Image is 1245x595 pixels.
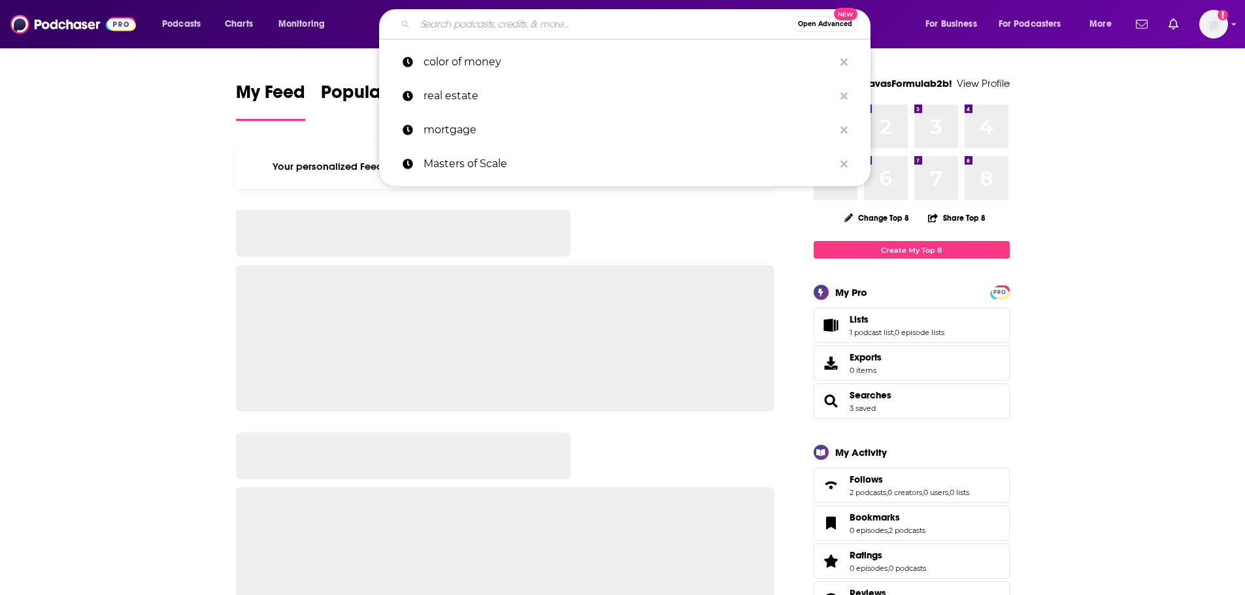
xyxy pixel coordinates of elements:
a: Popular Feed [321,81,432,121]
div: Your personalized Feed is curated based on the Podcasts, Creators, Users, and Lists that you Follow. [236,144,775,189]
a: 0 lists [950,488,969,497]
a: real estate [379,79,871,113]
div: Search podcasts, credits, & more... [391,9,883,39]
a: Ratings [818,552,844,570]
a: Lists [850,314,944,325]
a: Lists [818,316,844,334]
span: Bookmarks [850,511,900,523]
p: real estate [423,79,834,113]
a: Charts [216,14,261,35]
a: mortgage [379,113,871,147]
a: Show notifications dropdown [1163,13,1184,35]
a: Searches [818,392,844,410]
span: Bookmarks [814,506,1010,541]
a: 0 podcasts [889,564,926,573]
button: open menu [990,14,1080,35]
span: Ratings [850,549,882,561]
div: My Pro [835,286,867,298]
a: Masters of Scale [379,147,871,181]
a: 1 podcast list [850,328,893,337]
a: Exports [814,346,1010,381]
a: Searches [850,389,891,401]
span: Follows [814,468,1010,503]
button: Change Top 8 [837,210,918,226]
input: Search podcasts, credits, & more... [415,14,792,35]
p: mortgage [423,113,834,147]
img: Podchaser - Follow, Share and Rate Podcasts [10,12,136,37]
a: Bookmarks [818,514,844,532]
span: Charts [225,15,253,33]
span: For Business [925,15,977,33]
a: 0 users [923,488,948,497]
span: Open Advanced [798,21,852,27]
a: 0 creators [888,488,922,497]
span: New [834,8,857,20]
span: Lists [814,308,1010,343]
span: , [948,488,950,497]
svg: Add a profile image [1218,10,1228,20]
span: More [1089,15,1112,33]
p: Masters of Scale [423,147,834,181]
a: 0 episodes [850,564,888,573]
span: , [888,526,889,535]
a: 2 podcasts [850,488,886,497]
span: For Podcasters [999,15,1061,33]
a: 0 episode lists [895,328,944,337]
a: 2 podcasts [889,526,925,535]
span: Follows [850,474,883,485]
button: Open AdvancedNew [792,16,858,32]
span: Exports [818,354,844,372]
span: , [893,328,895,337]
span: , [886,488,888,497]
span: Podcasts [162,15,201,33]
a: View Profile [957,77,1010,89]
a: My Feed [236,81,305,121]
button: open menu [269,14,342,35]
img: User Profile [1199,10,1228,39]
span: Popular Feed [321,81,432,111]
div: My Activity [835,446,887,458]
button: open menu [916,14,993,35]
button: open menu [1080,14,1128,35]
button: open menu [153,14,218,35]
button: Show profile menu [1199,10,1228,39]
span: , [922,488,923,497]
span: Logged in as HavasFormulab2b [1199,10,1228,39]
button: Share Top 8 [927,205,986,231]
span: Lists [850,314,869,325]
a: Ratings [850,549,926,561]
a: 3 saved [850,404,876,413]
span: , [888,564,889,573]
a: Welcome HavasFormulab2b! [814,77,952,89]
span: Exports [850,351,882,363]
a: Create My Top 8 [814,241,1010,259]
span: My Feed [236,81,305,111]
a: Show notifications dropdown [1131,13,1153,35]
a: Follows [850,474,969,485]
a: PRO [992,287,1008,297]
a: Bookmarks [850,511,925,523]
a: color of money [379,45,871,79]
a: Follows [818,476,844,494]
span: 0 items [850,366,882,375]
a: 0 episodes [850,526,888,535]
p: color of money [423,45,834,79]
span: Monitoring [278,15,325,33]
span: Searches [814,383,1010,419]
span: Ratings [814,543,1010,579]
